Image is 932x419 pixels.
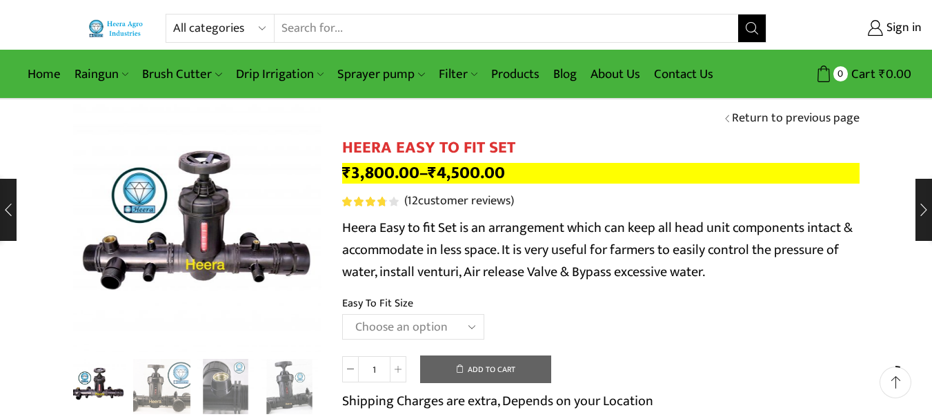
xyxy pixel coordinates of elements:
[275,14,737,42] input: Search for...
[428,159,437,187] span: ₹
[70,357,127,414] img: Heera Easy To Fit Set
[133,359,190,416] a: IMG_1477
[342,217,860,283] p: Heera Easy to fit Set is an arrangement which can keep all head unit components intact & accommod...
[647,58,720,90] a: Contact Us
[135,58,228,90] a: Brush Cutter
[342,159,419,187] bdi: 3,800.00
[407,191,418,211] span: 12
[261,359,318,414] li: 4 / 8
[584,58,647,90] a: About Us
[229,58,330,90] a: Drip Irrigation
[342,163,860,184] p: –
[21,58,68,90] a: Home
[68,58,135,90] a: Raingun
[342,197,385,206] span: Rated out of 5 based on customer ratings
[342,138,860,158] h1: HEERA EASY TO FIT SET
[197,359,255,414] li: 3 / 8
[738,14,766,42] button: Search button
[432,58,484,90] a: Filter
[404,193,514,211] a: (12customer reviews)
[428,159,505,187] bdi: 4,500.00
[70,359,127,414] li: 1 / 8
[732,110,860,128] a: Return to previous page
[261,359,318,416] a: IMG_1483
[359,356,390,382] input: Product quantity
[342,390,653,412] p: Shipping Charges are extra, Depends on your Location
[73,104,321,352] div: 1 / 8
[879,64,911,85] bdi: 0.00
[546,58,584,90] a: Blog
[420,355,551,383] button: Add to cart
[833,66,848,81] span: 0
[330,58,431,90] a: Sprayer pump
[197,359,255,416] a: IMG_1482
[848,65,875,84] span: Cart
[342,197,398,206] div: Rated 3.83 out of 5
[342,295,413,311] label: Easy To Fit Size
[342,197,401,206] span: 12
[73,104,321,352] img: Heera Easy To Fit Set
[484,58,546,90] a: Products
[787,16,922,41] a: Sign in
[879,64,886,85] span: ₹
[780,61,911,87] a: 0 Cart ₹0.00
[342,159,351,187] span: ₹
[883,19,922,37] span: Sign in
[133,359,190,414] li: 2 / 8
